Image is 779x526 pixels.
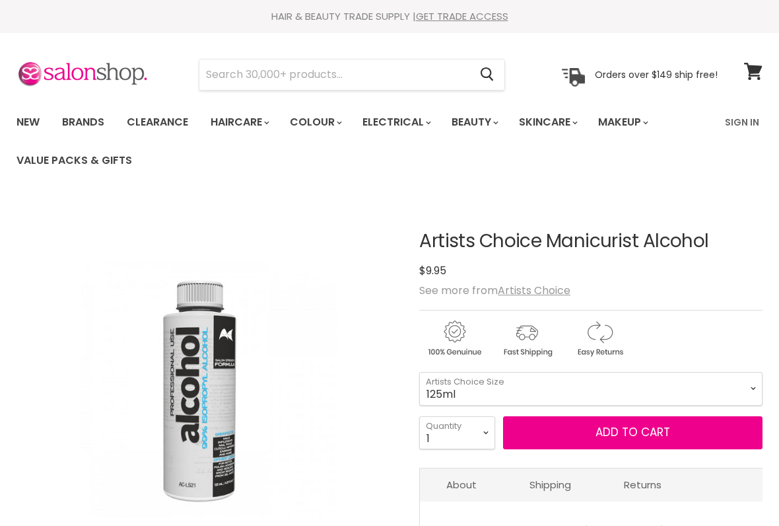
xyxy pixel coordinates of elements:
img: returns.gif [564,319,634,359]
a: Haircare [201,108,277,136]
input: Search [199,59,469,90]
button: Add to cart [503,416,762,449]
form: Product [199,59,505,91]
img: genuine.gif [419,319,489,359]
a: Makeup [588,108,656,136]
p: Orders over $149 ship free! [595,68,718,80]
a: Value Packs & Gifts [7,147,142,174]
a: Colour [280,108,350,136]
select: Quantity [419,416,495,449]
a: Skincare [509,108,586,136]
a: Shipping [503,469,597,501]
span: See more from [419,283,570,298]
a: Beauty [442,108,506,136]
a: Artists Choice [498,283,570,298]
span: Add to cart [595,424,670,440]
ul: Main menu [7,103,717,180]
button: Search [469,59,504,90]
a: About [420,469,503,501]
a: Brands [52,108,114,136]
img: shipping.gif [492,319,562,359]
a: New [7,108,50,136]
a: Clearance [117,108,198,136]
a: GET TRADE ACCESS [416,9,508,23]
a: Electrical [353,108,439,136]
span: $9.95 [419,263,446,278]
a: Sign In [717,108,767,136]
a: Returns [597,469,688,501]
h1: Artists Choice Manicurist Alcohol [419,231,762,252]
